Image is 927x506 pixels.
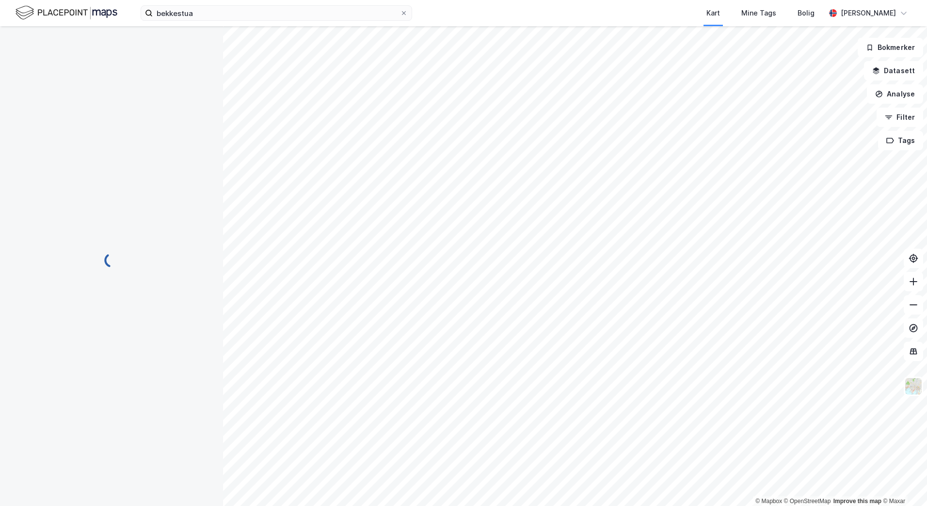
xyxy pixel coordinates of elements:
button: Bokmerker [858,38,923,57]
button: Tags [878,131,923,150]
a: Mapbox [755,498,782,505]
a: OpenStreetMap [784,498,831,505]
div: Mine Tags [741,7,776,19]
button: Datasett [864,61,923,80]
div: Bolig [798,7,815,19]
img: logo.f888ab2527a4732fd821a326f86c7f29.svg [16,4,117,21]
div: Kart [706,7,720,19]
a: Improve this map [833,498,881,505]
button: Filter [877,108,923,127]
input: Søk på adresse, matrikkel, gårdeiere, leietakere eller personer [153,6,400,20]
img: Z [904,377,923,395]
div: [PERSON_NAME] [841,7,896,19]
div: Kontrollprogram for chat [879,459,927,506]
iframe: Chat Widget [879,459,927,506]
img: spinner.a6d8c91a73a9ac5275cf975e30b51cfb.svg [104,253,119,268]
button: Analyse [867,84,923,104]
